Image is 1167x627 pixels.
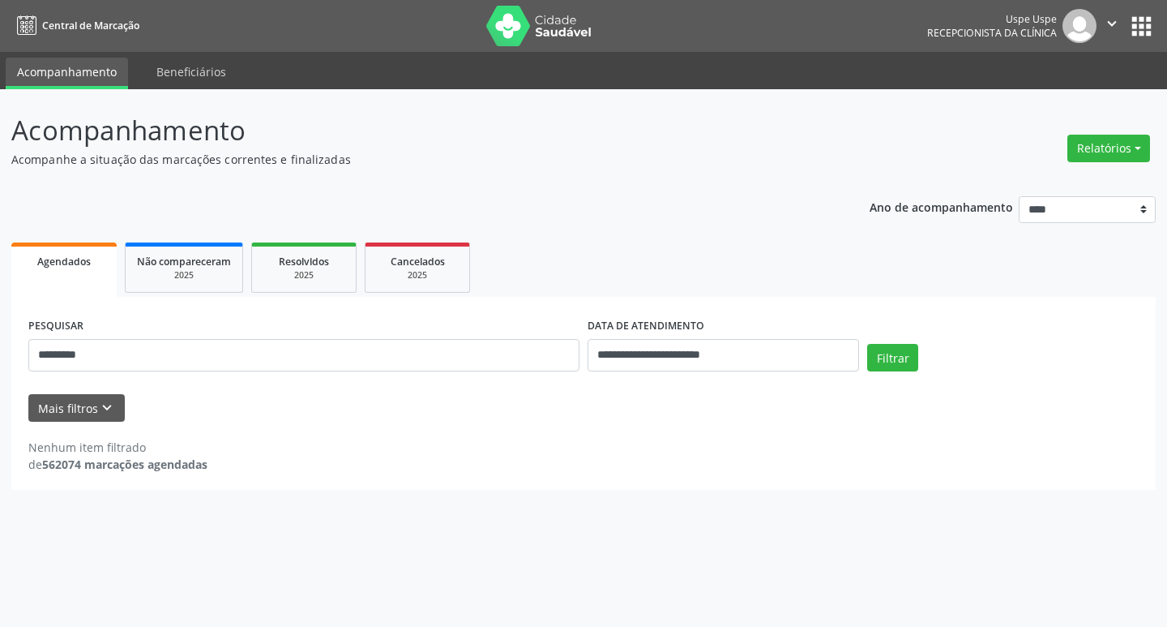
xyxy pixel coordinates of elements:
[391,255,445,268] span: Cancelados
[377,269,458,281] div: 2025
[6,58,128,89] a: Acompanhamento
[1127,12,1156,41] button: apps
[145,58,237,86] a: Beneficiários
[279,255,329,268] span: Resolvidos
[927,26,1057,40] span: Recepcionista da clínica
[11,12,139,39] a: Central de Marcação
[137,269,231,281] div: 2025
[28,314,83,339] label: PESQUISAR
[867,344,918,371] button: Filtrar
[588,314,704,339] label: DATA DE ATENDIMENTO
[1062,9,1096,43] img: img
[927,12,1057,26] div: Uspe Uspe
[11,110,812,151] p: Acompanhamento
[42,19,139,32] span: Central de Marcação
[137,255,231,268] span: Não compareceram
[28,394,125,423] button: Mais filtroskeyboard_arrow_down
[870,196,1013,217] p: Ano de acompanhamento
[1096,9,1127,43] button: 
[1067,135,1150,162] button: Relatórios
[1103,15,1121,32] i: 
[98,399,116,417] i: keyboard_arrow_down
[263,269,344,281] div: 2025
[11,151,812,168] p: Acompanhe a situação das marcações correntes e finalizadas
[28,439,207,456] div: Nenhum item filtrado
[37,255,91,268] span: Agendados
[28,456,207,473] div: de
[42,457,207,472] strong: 562074 marcações agendadas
